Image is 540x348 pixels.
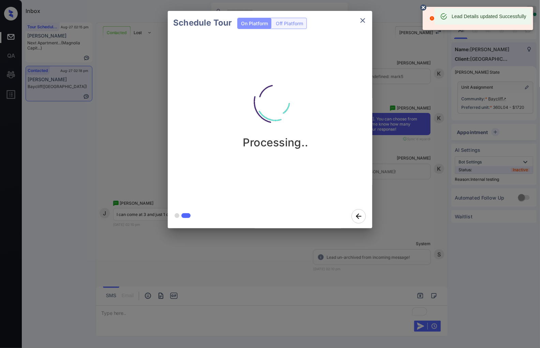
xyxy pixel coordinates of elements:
img: loading.aa47eedddbc51aad1905.gif [241,68,310,136]
h2: Schedule Tour [168,11,237,35]
button: close [356,14,370,27]
div: Lead Details updated Successfully [452,10,526,23]
p: Processing.. [243,136,309,149]
div: Client Error: Cannot create appointment since this slot is already booked. [430,9,528,28]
